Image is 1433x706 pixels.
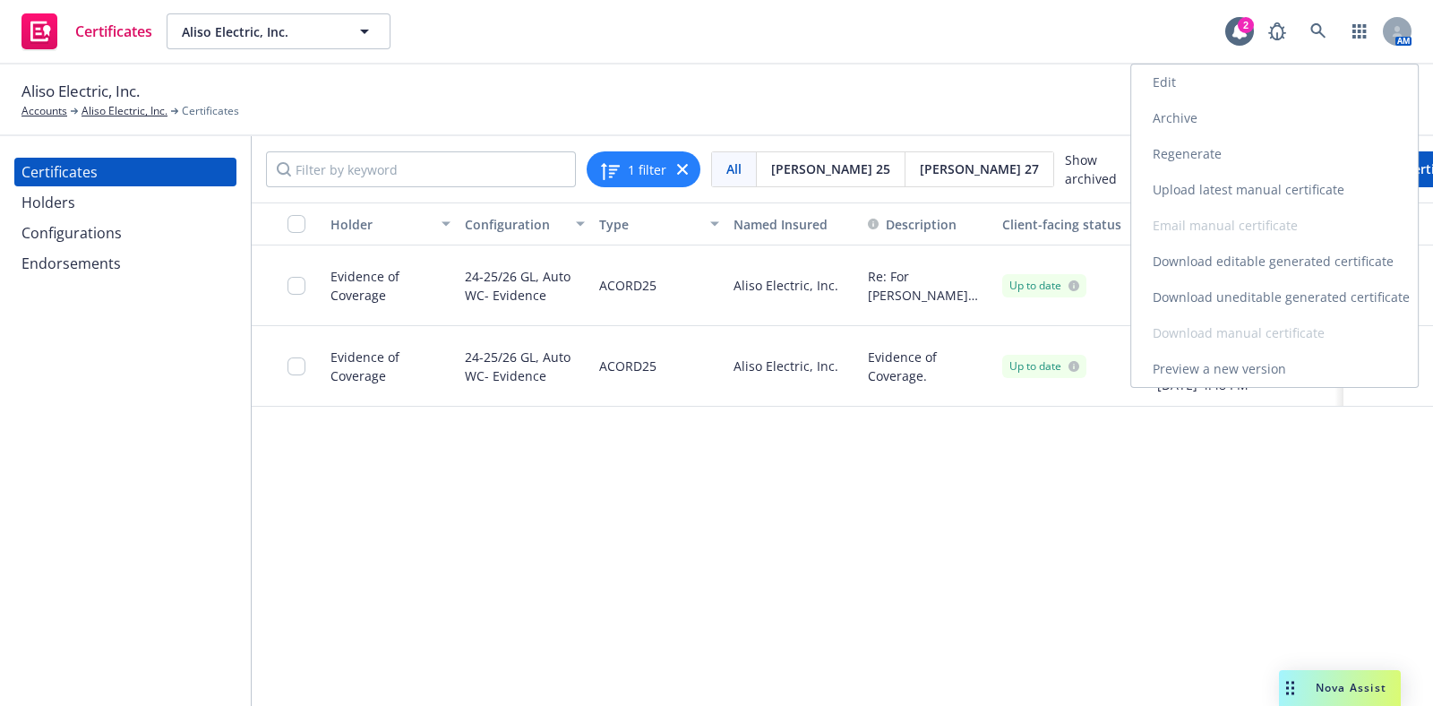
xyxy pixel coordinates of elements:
[266,151,576,187] input: Filter by keyword
[1131,280,1418,315] a: Download uneditable generated certificate
[726,202,861,245] button: Named Insured
[287,215,305,233] input: Select all
[21,219,122,247] div: Configurations
[726,326,861,407] div: Aliso Electric, Inc.
[1131,244,1418,280] a: Download editable generated certificate
[1065,151,1127,188] span: Show archived
[330,215,431,234] div: Holder
[599,337,656,395] div: ACORD25
[592,202,726,245] button: Type
[287,357,305,375] input: Toggle Row Selected
[1238,17,1254,33] div: 2
[14,158,236,186] a: Certificates
[920,159,1039,178] span: [PERSON_NAME] 27
[1131,100,1418,136] a: Archive
[14,6,159,56] a: Certificates
[1131,136,1418,172] a: Regenerate
[734,215,854,234] div: Named Insured
[330,267,450,305] div: Evidence of Coverage
[14,188,236,217] a: Holders
[167,13,390,49] button: Aliso Electric, Inc.
[1009,358,1079,375] div: Up to date
[628,160,666,179] span: 1 filter
[458,202,592,245] button: Configuration
[1009,278,1079,294] div: Up to date
[21,249,121,278] div: Endorsements
[1316,680,1386,695] span: Nova Assist
[287,277,305,295] input: Toggle Row Selected
[995,202,1129,245] button: Client-facing status
[1002,215,1122,234] div: Client-facing status
[726,245,861,326] div: Aliso Electric, Inc.
[21,103,67,119] a: Accounts
[465,215,565,234] div: Configuration
[14,219,236,247] a: Configurations
[82,103,167,119] a: Aliso Electric, Inc.
[1259,13,1295,49] a: Report a Bug
[771,159,890,178] span: [PERSON_NAME] 25
[868,348,988,385] button: Evidence of Coverage.
[182,103,239,119] span: Certificates
[599,256,656,314] div: ACORD25
[1131,351,1418,387] a: Preview a new version
[1131,65,1418,100] a: Edit
[726,159,742,178] span: All
[1279,670,1301,706] div: Drag to move
[868,215,957,234] button: Description
[182,22,337,41] span: Aliso Electric, Inc.
[323,202,458,245] button: Holder
[1300,13,1336,49] a: Search
[330,348,450,385] div: Evidence of Coverage
[599,215,699,234] div: Type
[868,267,988,305] button: Re: For [PERSON_NAME] Evidence of Coverage.
[1279,670,1401,706] button: Nova Assist
[1342,13,1377,49] a: Switch app
[21,158,98,186] div: Certificates
[21,80,140,103] span: Aliso Electric, Inc.
[21,188,75,217] div: Holders
[1131,172,1418,208] a: Upload latest manual certificate
[14,249,236,278] a: Endorsements
[465,256,585,314] div: 24-25/26 GL, Auto WC- Evidence
[465,337,585,395] div: 24-25/26 GL, Auto WC- Evidence
[75,24,152,39] span: Certificates
[1129,202,1264,245] button: System certificate last generated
